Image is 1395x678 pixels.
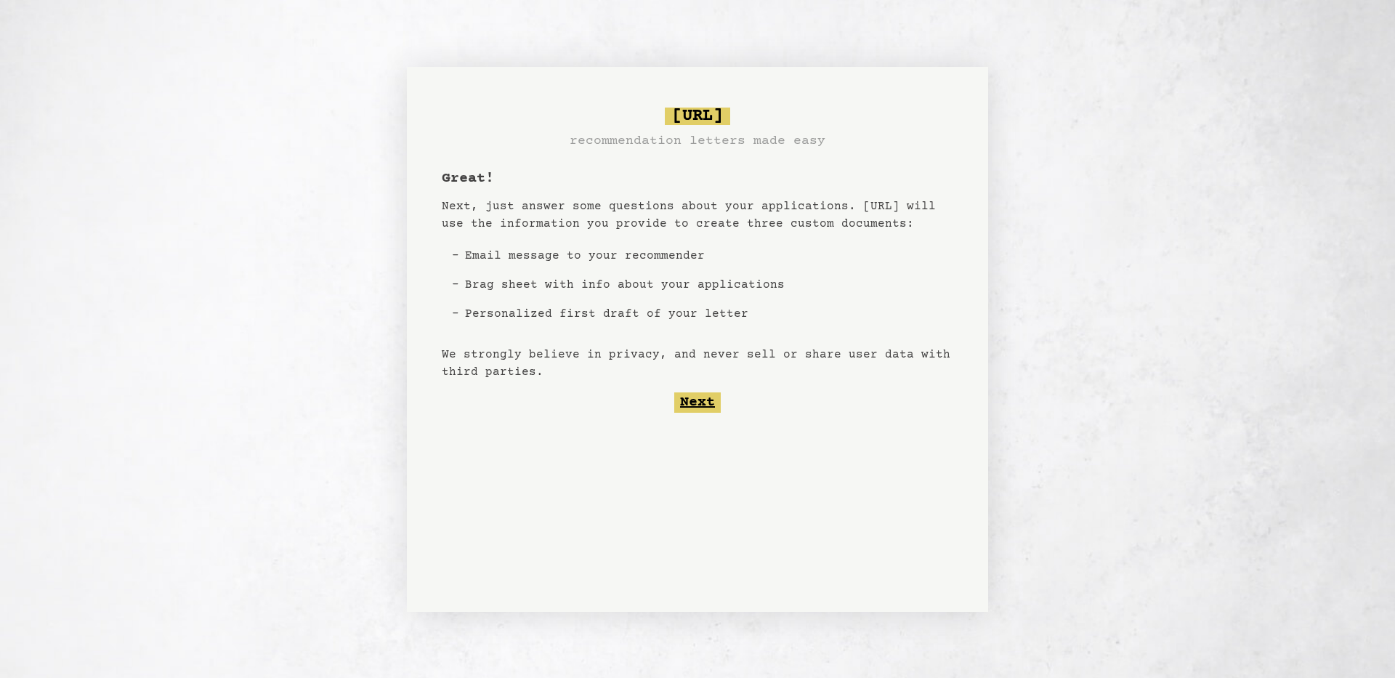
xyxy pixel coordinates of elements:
li: Email message to your recommender [459,241,790,270]
span: [URL] [665,108,730,125]
li: Personalized first draft of your letter [459,299,790,328]
p: Next, just answer some questions about your applications. [URL] will use the information you prov... [442,198,953,233]
h1: Great! [442,169,494,189]
li: Brag sheet with info about your applications [459,270,790,299]
p: We strongly believe in privacy, and never sell or share user data with third parties. [442,346,953,381]
h3: recommendation letters made easy [570,131,825,151]
button: Next [674,392,721,413]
